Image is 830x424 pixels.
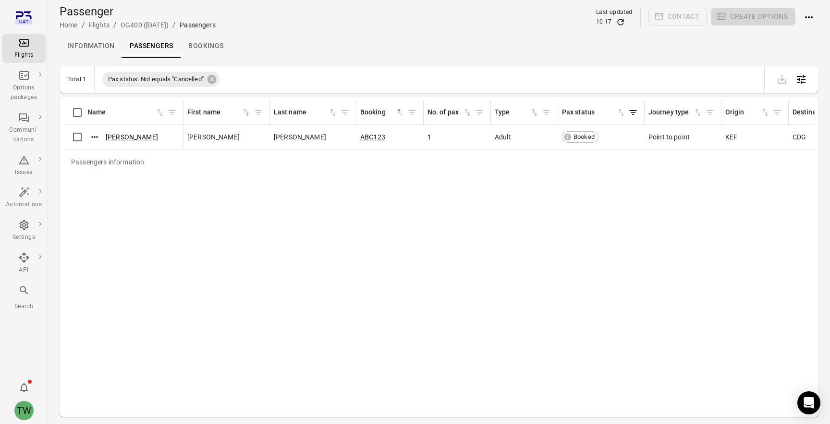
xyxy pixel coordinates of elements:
[6,200,42,210] div: Automations
[60,19,216,31] nav: Breadcrumbs
[63,150,152,175] div: Passengers information
[648,8,708,27] span: Please make a selection to create communications
[648,132,690,142] span: Point to point
[797,391,820,414] div: Open Intercom Messenger
[2,216,46,245] a: Settings
[495,107,530,118] div: Type
[772,74,792,83] span: Please make a selection to export
[562,107,626,118] span: Pax status
[725,132,737,142] span: KEF
[87,107,165,118] span: Name
[562,107,626,118] div: Sort by pax status in ascending order
[360,133,385,141] a: ABC123
[793,107,828,118] div: Destination
[172,19,176,31] li: /
[106,133,158,141] a: [PERSON_NAME]
[87,130,102,144] button: Actions
[87,107,155,118] div: Name
[360,107,395,118] div: Booking
[82,19,85,31] li: /
[596,8,633,17] div: Last updated
[274,132,326,142] span: [PERSON_NAME]
[165,105,179,120] button: Filter by name
[725,107,770,118] span: Origin
[181,35,231,58] a: Bookings
[495,107,539,118] span: Type
[703,105,717,120] button: Filter by journey type
[711,8,795,27] span: Please make a selection to create an option package
[495,132,511,142] span: Adult
[14,378,34,397] button: Notifications
[725,107,760,118] div: Origin
[626,105,640,120] button: Filter by pax status
[648,107,703,118] div: Sort by journey type in ascending order
[6,168,42,177] div: Issues
[122,35,181,58] a: Passengers
[60,35,122,58] a: Information
[2,282,46,314] button: Search
[14,401,34,420] div: TW
[274,107,338,118] div: Sort by last name in ascending order
[102,72,220,87] div: Pax status: Not equals "Cancelled"
[427,107,472,118] span: No. of pax
[427,107,463,118] div: No. of pax
[2,109,46,148] a: Communi-cations
[2,151,46,180] a: Issues
[596,17,612,27] div: 10:17
[6,50,42,60] div: Flights
[121,21,169,29] a: OG400 ([DATE])
[60,35,818,58] div: Local navigation
[427,132,431,142] span: 1
[187,107,251,118] div: Sort by first name in ascending order
[6,233,42,242] div: Settings
[180,20,216,30] div: Passengers
[360,107,405,118] span: Booking
[87,107,165,118] div: Sort by name in ascending order
[427,107,472,118] div: Sort by no. of pax in ascending order
[6,302,42,312] div: Search
[616,17,625,27] button: Refresh data
[570,132,598,142] span: Booked
[187,107,251,118] span: First name
[338,105,352,120] button: Filter by last name
[251,105,266,120] button: Filter by first name
[102,75,209,84] span: Pax status: Not equals "Cancelled"
[6,265,42,275] div: API
[2,67,46,105] a: Options packages
[2,249,46,278] a: API
[472,105,487,120] button: Filter by no. of pax
[274,107,338,118] span: Last name
[562,107,616,118] div: Pax status
[60,4,216,19] h1: Passenger
[405,105,419,120] button: Filter by booking
[67,76,86,83] div: Total 1
[648,107,693,118] div: Journey type
[187,107,242,118] div: First name
[793,132,806,142] span: CDG
[274,107,328,118] div: Last name
[60,21,78,29] a: Home
[6,83,42,102] div: Options packages
[11,397,37,424] button: Tony Wang
[648,107,703,118] span: Journey type
[770,105,784,120] button: Filter by origin
[799,8,818,27] button: Actions
[539,105,554,120] button: Filter by type
[89,21,110,29] a: Flights
[113,19,117,31] li: /
[725,107,770,118] div: Sort by origin in ascending order
[360,107,405,118] div: Sort by booking in descending order
[792,70,811,89] button: Open table configuration
[2,34,46,63] a: Flights
[2,184,46,212] a: Automations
